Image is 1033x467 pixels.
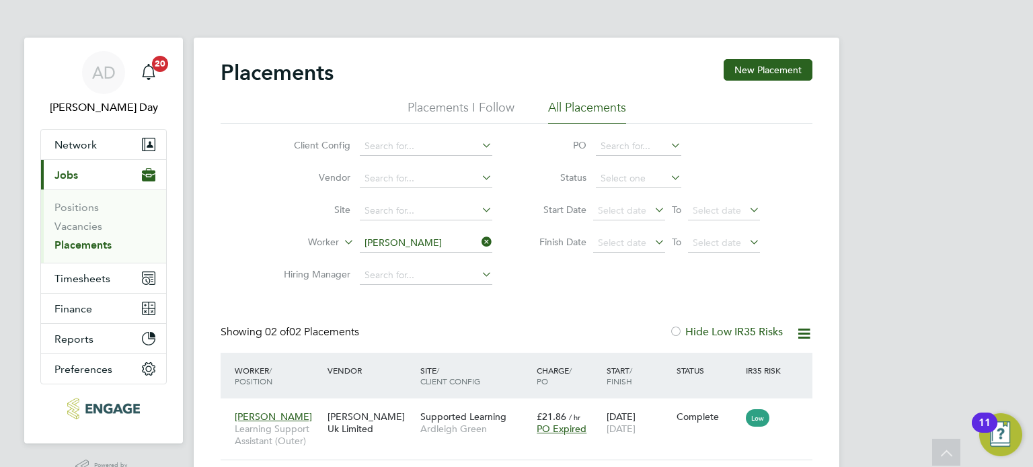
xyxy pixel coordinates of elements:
[135,51,162,94] a: 20
[742,358,789,382] div: IR35 Risk
[41,263,166,293] button: Timesheets
[420,365,480,386] span: / Client Config
[265,325,289,339] span: 02 of
[603,358,673,393] div: Start
[54,363,112,376] span: Preferences
[360,202,492,220] input: Search for...
[54,138,97,151] span: Network
[360,137,492,156] input: Search for...
[40,99,167,116] span: Amie Day
[235,365,272,386] span: / Position
[693,204,741,216] span: Select date
[54,302,92,315] span: Finance
[24,38,183,443] nav: Main navigation
[598,237,646,249] span: Select date
[265,325,359,339] span: 02 Placements
[596,137,681,156] input: Search for...
[40,51,167,116] a: AD[PERSON_NAME] Day
[41,324,166,353] button: Reports
[41,189,166,263] div: Jobs
[596,169,681,188] input: Select one
[235,423,321,447] span: Learning Support Assistant (Outer)
[420,411,506,423] span: Supported Learning
[693,237,741,249] span: Select date
[360,266,492,285] input: Search for...
[526,171,586,183] label: Status
[548,99,626,124] li: All Placements
[669,325,783,339] label: Hide Low IR35 Risks
[41,130,166,159] button: Network
[673,358,743,382] div: Status
[41,294,166,323] button: Finance
[273,204,350,216] label: Site
[598,204,646,216] span: Select date
[231,403,812,415] a: [PERSON_NAME]Learning Support Assistant (Outer)[PERSON_NAME] Uk LimitedSupported LearningArdleigh...
[526,236,586,248] label: Finish Date
[677,411,740,423] div: Complete
[54,169,78,181] span: Jobs
[607,365,632,386] span: / Finish
[221,325,362,339] div: Showing
[537,365,572,386] span: / PO
[408,99,514,124] li: Placements I Follow
[537,411,566,423] span: £21.86
[668,201,685,218] span: To
[54,201,99,214] a: Positions
[231,358,324,393] div: Worker
[262,236,339,249] label: Worker
[420,423,530,435] span: Ardleigh Green
[746,409,769,427] span: Low
[54,220,102,232] a: Vacancies
[152,56,168,72] span: 20
[526,139,586,151] label: PO
[324,404,417,441] div: [PERSON_NAME] Uk Limited
[273,268,350,280] label: Hiring Manager
[273,139,350,151] label: Client Config
[569,412,580,422] span: / hr
[92,64,116,81] span: AD
[40,398,167,419] a: Go to home page
[235,411,312,423] span: [PERSON_NAME]
[360,234,492,253] input: Search for...
[54,239,112,251] a: Placements
[221,59,334,86] h2: Placements
[979,423,991,440] div: 11
[603,404,673,441] div: [DATE]
[537,423,586,435] span: PO Expired
[67,398,139,419] img: morganhunt-logo-retina.png
[607,423,636,435] span: [DATE]
[41,160,166,189] button: Jobs
[668,233,685,251] span: To
[533,358,603,393] div: Charge
[417,358,533,393] div: Site
[41,354,166,384] button: Preferences
[54,333,93,345] span: Reports
[724,59,812,81] button: New Placement
[324,358,417,382] div: Vendor
[273,171,350,183] label: Vendor
[360,169,492,188] input: Search for...
[54,272,110,285] span: Timesheets
[526,204,586,216] label: Start Date
[979,413,1022,456] button: Open Resource Center, 11 new notifications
